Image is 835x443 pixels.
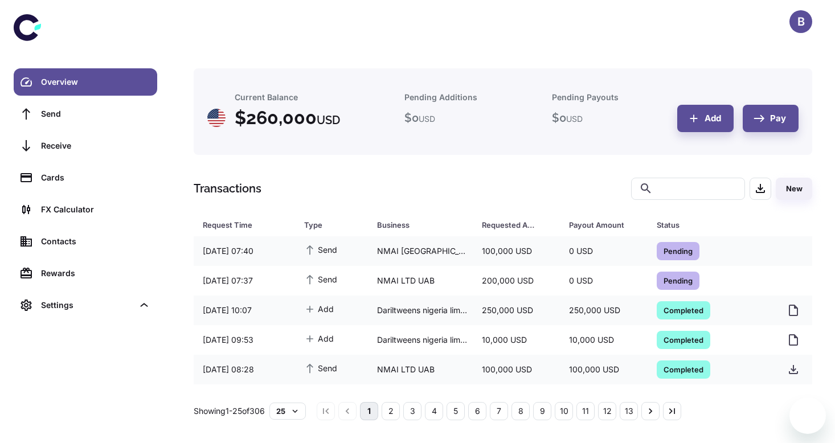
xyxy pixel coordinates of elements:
span: Requested Amount [482,217,555,233]
div: Contacts [41,235,150,248]
div: Cards [41,171,150,184]
button: Go to page 7 [490,402,508,420]
iframe: Button to launch messaging window, conversation in progress [789,397,826,434]
div: Dariltweens nigeria limited [368,329,473,351]
a: Send [14,100,157,128]
div: [DATE] 07:40 [194,240,295,262]
span: Type [304,217,364,233]
span: USD [419,114,435,124]
div: 200,000 USD [473,270,560,292]
span: USD [566,114,583,124]
div: NMAI LTD UAB [368,359,473,380]
div: 0 USD [560,388,647,410]
div: 10,000 USD [473,388,560,410]
span: Send [304,362,337,374]
button: Go to next page [641,402,660,420]
h6: Current Balance [235,91,298,104]
div: [DATE] 09:53 [194,329,295,351]
a: Contacts [14,228,157,255]
div: Requested Amount [482,217,541,233]
div: Overview [41,76,150,88]
div: 10,000 USD [473,329,560,351]
h6: Pending Additions [404,91,477,104]
div: Settings [41,299,133,311]
div: [DATE] 07:37 [194,270,295,292]
a: FX Calculator [14,196,157,223]
button: Go to page 12 [598,402,616,420]
div: 100,000 USD [473,359,560,380]
span: Add [304,332,334,344]
div: Request Time [203,217,276,233]
div: FX Calculator [41,203,150,216]
span: Send [304,243,337,256]
div: Rewards [41,267,150,280]
div: NMAI [GEOGRAPHIC_DATA] [368,240,473,262]
p: Showing 1-25 of 306 [194,405,265,417]
button: Go to page 4 [425,402,443,420]
button: Add [677,105,734,132]
div: Type [304,217,349,233]
button: Go to page 3 [403,402,421,420]
span: Add [304,302,334,315]
span: Payout Amount [569,217,642,233]
button: Go to page 9 [533,402,551,420]
button: Pay [743,105,799,132]
button: Go to page 6 [468,402,486,420]
div: NMAI LTD UAB [368,270,473,292]
div: 100,000 USD [560,359,647,380]
a: Rewards [14,260,157,287]
button: New [776,178,812,200]
h6: Pending Payouts [552,91,619,104]
h4: $ 260,000 [235,104,340,132]
div: Status [657,217,750,233]
span: Pending [657,245,699,256]
span: Request Time [203,217,290,233]
button: 25 [269,403,306,420]
button: Go to page 13 [620,402,638,420]
button: page 1 [360,402,378,420]
span: Completed [657,304,710,315]
a: Receive [14,132,157,159]
div: Receive [41,140,150,152]
button: Go to last page [663,402,681,420]
div: [DATE] 08:28 [194,359,295,380]
div: [DATE] 20:42 [194,388,295,410]
a: Cards [14,164,157,191]
span: USD [317,113,340,127]
a: Overview [14,68,157,96]
button: Go to page 8 [511,402,530,420]
div: 0 USD [560,240,647,262]
div: 10,000 USD [560,329,647,351]
h1: Transactions [194,180,261,197]
button: Go to page 5 [447,402,465,420]
div: 250,000 USD [473,300,560,321]
div: Settings [14,292,157,319]
h5: $ 0 [404,109,435,126]
div: 100,000 USD [473,240,560,262]
button: Go to page 10 [555,402,573,420]
span: Pending [657,274,699,286]
span: Completed [657,363,710,375]
div: 0 USD [560,270,647,292]
div: [DATE] 10:07 [194,300,295,321]
div: 250,000 USD [560,300,647,321]
nav: pagination navigation [315,402,683,420]
div: Dariltweens nigeria limited [368,388,473,410]
div: Dariltweens nigeria limited [368,300,473,321]
h5: $ 0 [552,109,583,126]
div: Send [41,108,150,120]
button: B [789,10,812,33]
span: Send [304,273,337,285]
span: Status [657,217,765,233]
span: Completed [657,334,710,345]
div: Payout Amount [569,217,628,233]
button: Go to page 11 [576,402,595,420]
button: Go to page 2 [382,402,400,420]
